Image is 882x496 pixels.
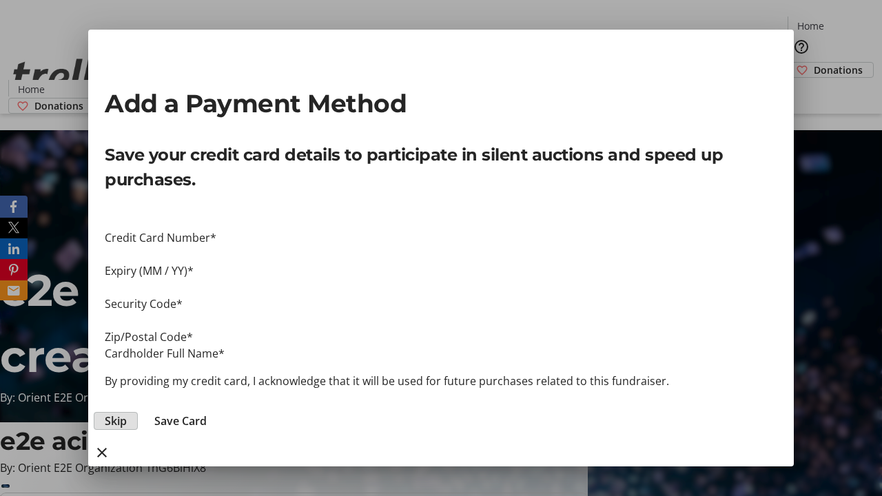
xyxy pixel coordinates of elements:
label: Expiry (MM / YY)* [105,263,194,278]
button: close [88,439,116,466]
button: Skip [94,412,138,430]
iframe: Secure payment input frame [105,246,777,262]
div: Cardholder Full Name* [105,345,777,362]
div: Zip/Postal Code* [105,329,777,345]
span: Skip [105,413,127,429]
p: By providing my credit card, I acknowledge that it will be used for future purchases related to t... [105,373,777,389]
label: Credit Card Number* [105,230,216,245]
label: Security Code* [105,296,183,311]
button: Save Card [143,413,218,429]
h2: Add a Payment Method [105,85,777,122]
iframe: Secure payment input frame [105,312,777,329]
iframe: Secure payment input frame [105,279,777,296]
span: Save Card [154,413,207,429]
p: Save your credit card details to participate in silent auctions and speed up purchases. [105,143,777,192]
